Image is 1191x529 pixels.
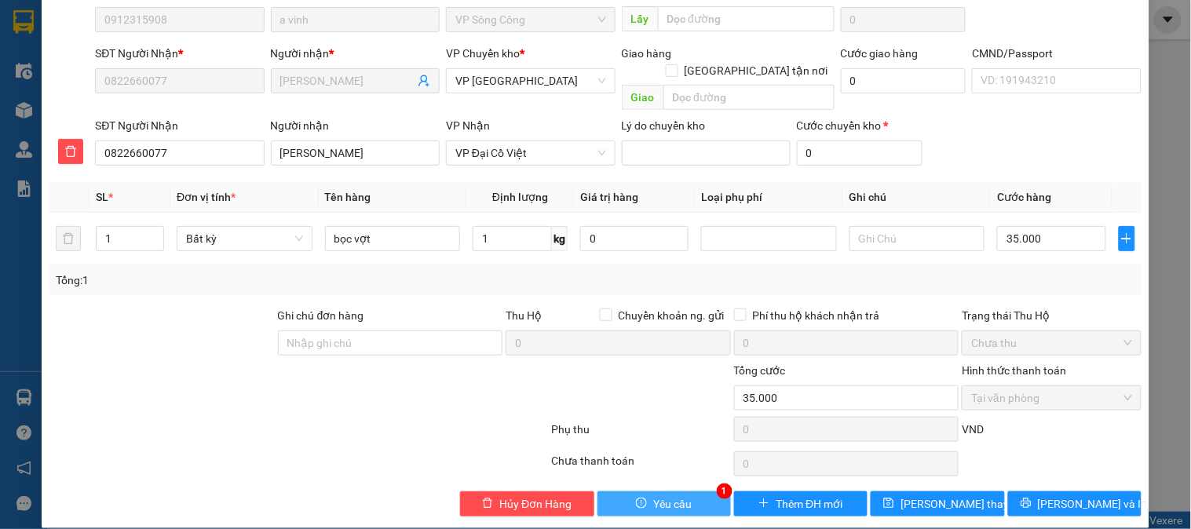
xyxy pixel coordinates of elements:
span: [PERSON_NAME] thay đổi [901,495,1026,513]
input: Dọc đường [658,6,835,31]
input: VD: Bàn, Ghế [325,226,461,251]
span: Giá trị hàng [580,191,638,203]
span: Lấy [622,6,658,31]
span: Thêm ĐH mới [776,495,842,513]
div: Phụ thu [550,421,732,448]
label: Ghi chú đơn hàng [278,309,364,322]
button: plusThêm ĐH mới [734,491,868,516]
span: Yêu cầu [653,495,692,513]
button: delete [56,226,81,251]
span: Tại văn phòng [971,386,1131,410]
span: Giao hàng [622,47,672,60]
label: Hình thức thanh toán [962,364,1066,377]
button: exclamation-circleYêu cầu [597,491,731,516]
span: Giao [622,85,663,110]
span: save [883,498,894,510]
span: printer [1021,498,1032,510]
span: Bất kỳ [186,227,303,250]
div: Trạng thái Thu Hộ [962,307,1141,324]
span: SL [96,191,108,203]
span: Thu Hộ [506,309,542,322]
div: SĐT Người Nhận [95,117,264,134]
th: Loại phụ phí [695,182,843,213]
button: deleteHủy Đơn Hàng [460,491,594,516]
div: Người nhận [271,45,440,62]
button: printer[PERSON_NAME] và In [1008,491,1142,516]
div: VP Nhận [446,117,615,134]
div: Tổng: 1 [56,272,461,289]
span: delete [59,145,82,158]
span: VND [962,423,984,436]
span: Định lượng [492,191,548,203]
span: Chuyển khoản ng. gửi [612,307,731,324]
span: delete [482,498,493,510]
input: Ghi Chú [849,226,985,251]
input: Dọc đường [663,85,835,110]
input: Cước giao hàng [841,68,966,93]
span: [GEOGRAPHIC_DATA] tận nơi [678,62,835,79]
div: Cước chuyển kho [797,117,922,134]
span: kg [552,226,568,251]
div: Người nhận [271,117,440,134]
button: save[PERSON_NAME] thay đổi [871,491,1004,516]
span: Đơn vị tính [177,191,236,203]
span: Tên hàng [325,191,371,203]
button: delete [58,139,83,164]
span: user-add [418,75,430,87]
th: Ghi chú [843,182,992,213]
span: VP Yên Bình [455,69,605,93]
span: Tổng cước [734,364,786,377]
span: plus [758,498,769,510]
span: Hủy Đơn Hàng [499,495,572,513]
div: SĐT Người Nhận [95,45,264,62]
span: plus [1120,232,1134,245]
label: Cước giao hàng [841,47,919,60]
span: Phí thu hộ khách nhận trả [747,307,886,324]
div: Chưa thanh toán [550,452,732,480]
span: Chưa thu [971,331,1131,355]
span: VP Sông Công [455,8,605,31]
div: Lý do chuyển kho [622,117,791,134]
span: Cước hàng [997,191,1051,203]
span: VP Đại Cồ Việt [455,141,605,165]
button: plus [1119,226,1135,251]
span: exclamation-circle [636,498,647,510]
input: Ghi chú đơn hàng [278,330,503,356]
span: VP Chuyển kho [446,47,520,60]
span: [PERSON_NAME] và In [1038,495,1148,513]
div: 1 [717,483,733,499]
div: CMND/Passport [972,45,1141,62]
input: Cước lấy hàng [841,7,966,32]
